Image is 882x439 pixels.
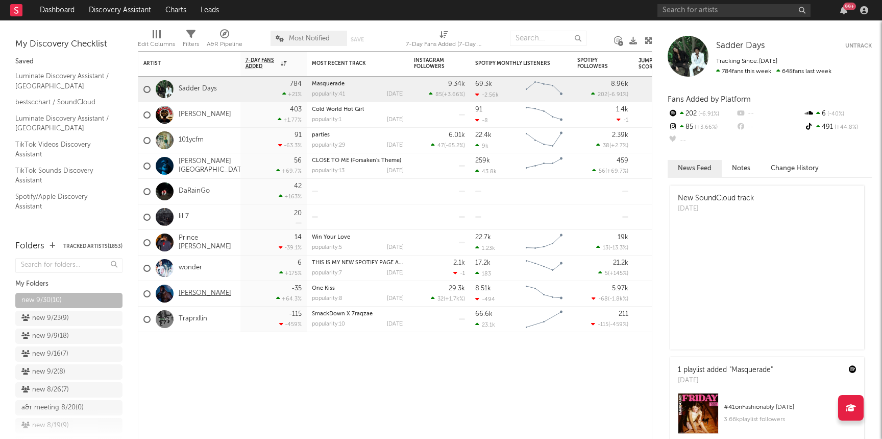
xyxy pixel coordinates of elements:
[445,296,463,302] span: +1.7k %
[475,260,491,266] div: 17.2k
[312,286,404,291] div: One Kiss
[312,158,401,164] a: CLOSE TO ME (Forsaken's Theme)
[21,348,68,360] div: new 9/16 ( 7 )
[15,71,112,91] a: Luminate Discovery Assistant / [GEOGRAPHIC_DATA]
[279,193,302,200] div: +163 %
[312,91,345,97] div: popularity: 41
[736,107,803,121] div: --
[475,132,492,138] div: 22.4k
[639,211,679,223] div: 60.0
[406,26,482,55] div: 7-Day Fans Added (7-Day Fans Added)
[387,245,404,250] div: [DATE]
[592,168,628,174] div: ( )
[475,143,488,149] div: 9k
[639,288,679,300] div: 33.4
[276,295,302,302] div: +64.3 %
[312,260,404,266] div: THIS IS MY NEW SPOTIFY PAGE ALL MY NEW MUSIC WILL BE HERE
[312,81,404,87] div: Masquerade
[387,270,404,276] div: [DATE]
[15,364,122,380] a: new 9/2(8)
[312,311,404,317] div: SmackDown X 7raqzae
[612,132,628,138] div: 2.39k
[609,92,627,98] span: -6.91 %
[312,132,404,138] div: parties
[387,117,404,123] div: [DATE]
[716,68,831,75] span: 648 fans last week
[15,56,122,68] div: Saved
[179,315,207,324] a: Traprxllin
[289,311,302,317] div: -115
[207,26,242,55] div: A&R Pipeline
[639,237,679,249] div: 47.5
[453,260,465,266] div: 2.1k
[475,270,491,277] div: 183
[639,58,664,70] div: Jump Score
[21,330,69,342] div: new 9/9 ( 18 )
[475,91,499,98] div: -2.56k
[729,366,773,374] a: "Masquerade"
[639,262,679,274] div: 31.7
[21,402,84,414] div: a&r meeting 8/20 ( 0 )
[289,35,330,42] span: Most Notified
[475,117,488,124] div: -8
[639,109,679,121] div: 23.9
[619,311,628,317] div: 211
[761,160,829,177] button: Change History
[639,186,679,198] div: 20.0
[724,413,856,426] div: 3.66k playlist followers
[475,285,491,292] div: 8.51k
[290,106,302,113] div: 403
[298,260,302,266] div: 6
[387,143,404,148] div: [DATE]
[179,110,231,119] a: [PERSON_NAME]
[449,285,465,292] div: 29.3k
[449,132,465,138] div: 6.01k
[577,57,613,70] div: Spotify Followers
[591,321,628,328] div: ( )
[598,92,607,98] span: 202
[312,286,335,291] a: One Kiss
[722,160,761,177] button: Notes
[510,31,586,46] input: Search...
[387,91,404,97] div: [DATE]
[312,260,485,266] a: THIS IS MY NEW SPOTIFY PAGE ALL MY NEW MUSIC WILL BE HERE
[598,270,628,276] div: ( )
[15,191,112,212] a: Spotify/Apple Discovery Assistant
[15,165,112,186] a: TikTok Sounds Discovery Assistant
[312,107,364,112] a: Cold World Hot Girl
[475,106,482,113] div: 91
[475,234,491,241] div: 22.7k
[618,234,628,241] div: 19k
[138,38,175,51] div: Edit Columns
[591,91,628,98] div: ( )
[693,125,718,130] span: +3.66 %
[444,92,463,98] span: +3.66 %
[804,121,872,134] div: 491
[207,38,242,51] div: A&R Pipeline
[843,3,856,10] div: 99 +
[143,60,220,66] div: Artist
[15,139,112,160] a: TikTok Videos Discovery Assistant
[312,60,388,66] div: Most Recent Track
[295,234,302,241] div: 14
[15,240,44,252] div: Folders
[840,6,847,14] button: 99+
[406,38,482,51] div: 7-Day Fans Added (7-Day Fans Added)
[668,160,722,177] button: News Feed
[668,134,736,147] div: --
[387,321,404,327] div: [DATE]
[598,322,608,328] span: -115
[521,153,567,179] svg: Chart title
[246,57,278,70] span: 7-Day Fans Added
[475,321,495,328] div: 23.1k
[716,58,777,64] span: Tracking Since: [DATE]
[521,77,567,102] svg: Chart title
[475,311,493,317] div: 66.6k
[312,311,373,317] a: SmackDown X 7raqzae
[521,281,567,307] svg: Chart title
[15,278,122,290] div: My Folders
[678,376,773,386] div: [DATE]
[279,244,302,251] div: -39.1 %
[521,307,567,332] svg: Chart title
[639,134,679,147] div: 73.6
